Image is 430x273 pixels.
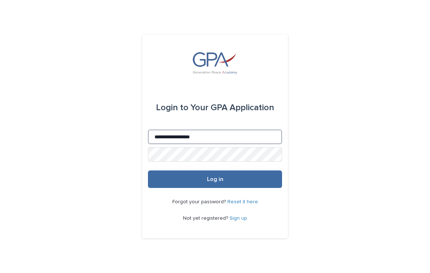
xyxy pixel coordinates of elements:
span: Not yet registered? [183,216,230,221]
button: Log in [148,170,282,188]
div: Your GPA Application [156,97,274,118]
img: hXW6Y2l7ROCmRPzNXoAQ [193,52,237,74]
span: Login to [156,103,188,112]
span: Log in [207,176,223,182]
a: Reset it here [227,199,258,204]
span: Forgot your password? [172,199,227,204]
a: Sign up [230,216,247,221]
